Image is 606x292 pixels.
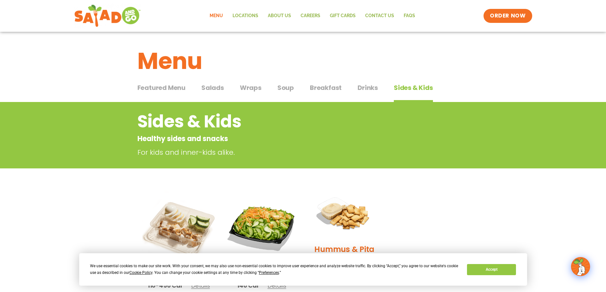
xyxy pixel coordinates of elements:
[142,190,216,263] img: Product photo for Snack Pack
[205,9,228,23] a: Menu
[296,9,325,23] a: Careers
[310,83,342,92] span: Breakfast
[129,270,152,275] span: Cookie Policy
[79,253,527,286] div: Cookie Consent Prompt
[90,263,459,276] div: We use essential cookies to make our site work. With your consent, we may also use non-essential ...
[490,12,526,20] span: ORDER NOW
[225,190,298,263] img: Product photo for Kids’ Salad
[191,282,210,289] span: Details
[484,9,532,23] a: ORDER NOW
[277,83,294,92] span: Soup
[240,83,261,92] span: Wraps
[394,83,433,92] span: Sides & Kids
[358,83,378,92] span: Drinks
[360,9,399,23] a: Contact Us
[137,133,418,144] p: Healthy sides and snacks
[308,244,381,266] h2: Hummus & Pita Chips
[308,190,381,239] img: Product photo for Hummus & Pita Chips
[201,83,224,92] span: Salads
[137,147,421,158] p: For kids and inner-kids alike.
[399,9,420,23] a: FAQs
[137,44,469,78] h1: Menu
[137,109,418,134] h2: Sides & Kids
[137,83,185,92] span: Featured Menu
[259,270,279,275] span: Preferences
[325,9,360,23] a: GIFT CARDS
[74,3,141,29] img: new-SAG-logo-768×292
[268,282,286,289] span: Details
[137,81,469,102] div: Tabbed content
[228,9,263,23] a: Locations
[263,9,296,23] a: About Us
[467,264,516,275] button: Accept
[205,9,420,23] nav: Menu
[572,258,589,275] img: wpChatIcon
